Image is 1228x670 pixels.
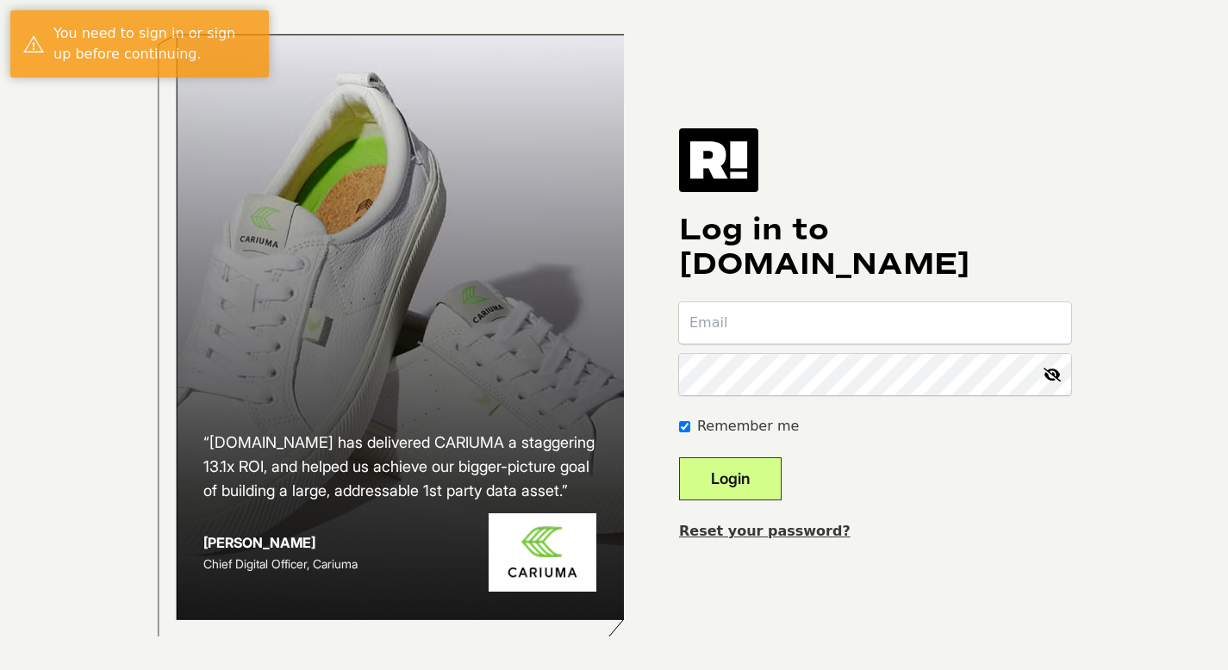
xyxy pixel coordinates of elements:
[489,513,596,592] img: Cariuma
[679,523,851,539] a: Reset your password?
[697,416,799,437] label: Remember me
[679,302,1071,344] input: Email
[679,213,1071,282] h1: Log in to [DOMAIN_NAME]
[53,23,256,65] div: You need to sign in or sign up before continuing.
[203,431,596,503] h2: “[DOMAIN_NAME] has delivered CARIUMA a staggering 13.1x ROI, and helped us achieve our bigger-pic...
[679,457,782,500] button: Login
[203,534,315,551] strong: [PERSON_NAME]
[203,556,358,571] span: Chief Digital Officer, Cariuma
[679,128,758,192] img: Retention.com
